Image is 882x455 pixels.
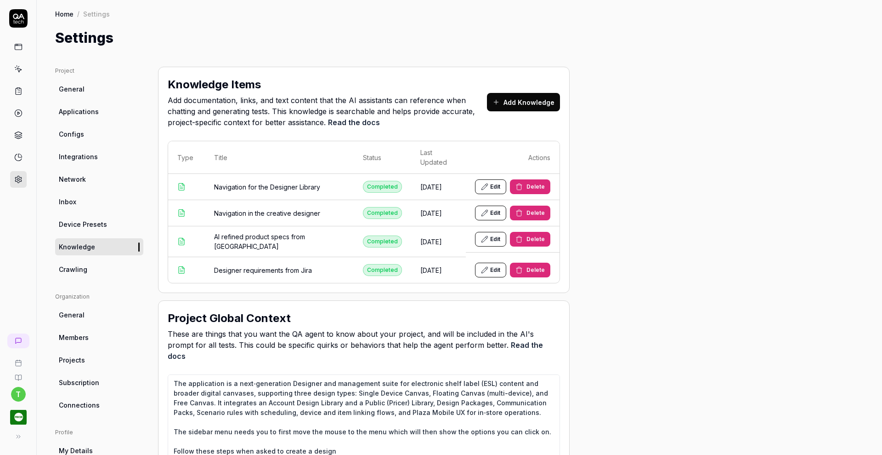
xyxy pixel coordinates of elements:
span: Configs [59,129,84,139]
span: Network [59,174,86,184]
a: Device Presets [55,216,143,233]
th: Actions [466,141,560,174]
td: [DATE] [411,200,466,226]
div: Profile [55,428,143,437]
button: Delete [510,179,550,194]
span: Applications [59,107,99,116]
th: Last Updated [411,141,466,174]
span: Subscription [59,378,99,387]
td: [DATE] [411,257,466,283]
a: Crawling [55,261,143,278]
span: Delete [526,209,545,217]
button: Delete [510,206,550,220]
span: These are things that you want the QA agent to know about your project, and will be included in t... [168,328,560,362]
a: General [55,81,143,98]
button: t [11,387,26,402]
button: Delete [510,232,550,247]
div: / [77,9,79,18]
span: Integrations [59,152,98,161]
span: Knowledge [59,242,95,252]
a: Inbox [55,193,143,210]
button: Delete [510,263,550,277]
span: Delete [526,183,545,191]
td: [DATE] [411,174,466,200]
a: Home [55,9,73,18]
span: Add documentation, links, and text content that the AI assistants can reference when chatting and... [168,95,487,128]
th: Title [205,141,354,174]
a: Book a call with us [4,352,33,367]
span: General [59,310,85,320]
button: Edit [475,206,506,220]
a: Projects [55,351,143,369]
div: Settings [83,9,110,18]
th: Type [168,141,205,174]
span: Device Presets [59,219,107,229]
h1: Settings [55,28,113,48]
th: Status [354,141,411,174]
span: Members [59,333,89,342]
span: Delete [526,266,545,274]
span: Connections [59,400,100,410]
td: Designer requirements from Jira [205,257,354,283]
a: New conversation [7,334,29,348]
span: General [59,84,85,94]
button: Pricer.com Logo [4,402,33,427]
button: Edit [475,263,506,277]
td: AI refined product specs from [GEOGRAPHIC_DATA] [205,226,354,257]
a: Network [55,171,143,188]
span: Projects [59,355,85,365]
div: Project [55,67,143,75]
a: Members [55,329,143,346]
a: Integrations [55,148,143,165]
button: Edit [475,232,506,247]
a: Configs [55,126,143,143]
span: Crawling [59,265,87,274]
td: Navigation for the Designer Library [205,174,354,200]
a: Documentation [4,367,33,381]
h2: Knowledge Items [168,76,261,93]
span: Delete [526,235,545,243]
a: Read the docs [328,118,380,127]
a: Applications [55,103,143,120]
button: Edit [475,179,506,194]
div: Completed [363,207,402,219]
div: Completed [363,181,402,193]
a: Connections [55,397,143,414]
span: Inbox [59,197,76,207]
a: Subscription [55,374,143,391]
a: General [55,306,143,323]
a: Knowledge [55,238,143,255]
h2: Project Global Context [168,310,291,327]
div: Organization [55,293,143,301]
img: Pricer.com Logo [10,409,27,426]
div: Completed [363,236,402,248]
div: Completed [363,264,402,276]
td: [DATE] [411,226,466,257]
button: Add Knowledge [487,93,560,111]
td: Navigation in the creative designer [205,200,354,226]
